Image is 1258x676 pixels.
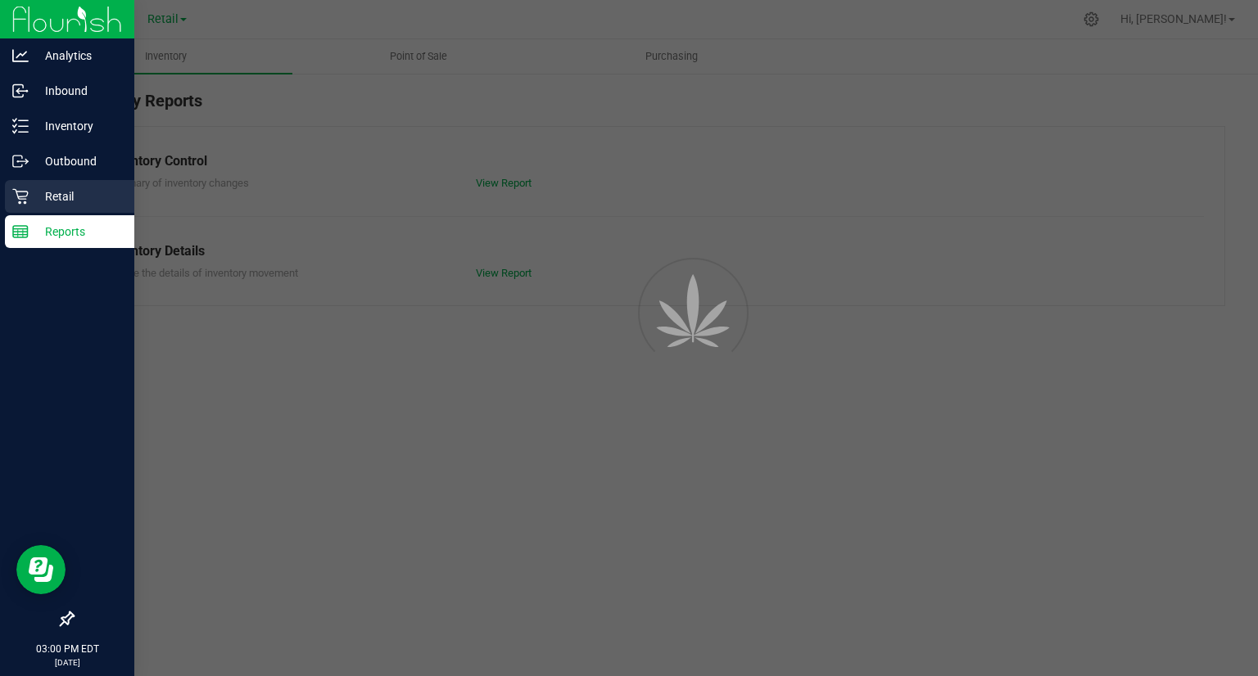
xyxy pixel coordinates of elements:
p: Inventory [29,116,127,136]
p: Inbound [29,81,127,101]
inline-svg: Inbound [12,83,29,99]
p: Retail [29,187,127,206]
p: Outbound [29,151,127,171]
inline-svg: Inventory [12,118,29,134]
p: Reports [29,222,127,241]
inline-svg: Retail [12,188,29,205]
inline-svg: Reports [12,223,29,240]
p: [DATE] [7,656,127,669]
inline-svg: Analytics [12,47,29,64]
p: Analytics [29,46,127,65]
iframe: Resource center [16,545,66,594]
p: 03:00 PM EDT [7,642,127,656]
inline-svg: Outbound [12,153,29,169]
